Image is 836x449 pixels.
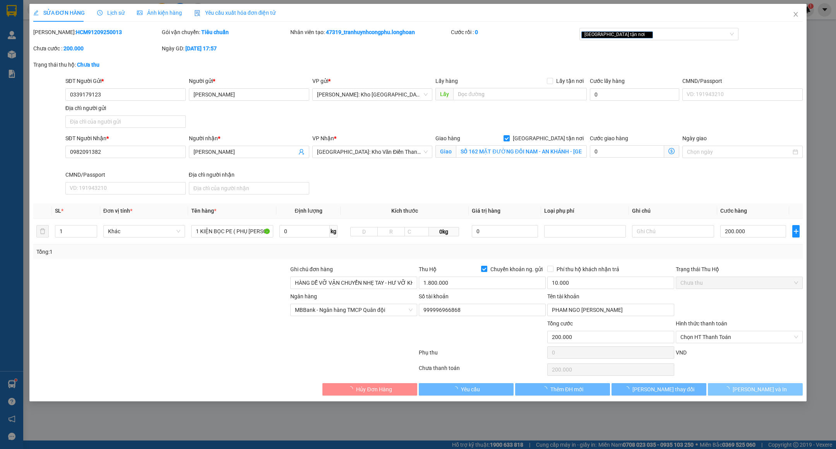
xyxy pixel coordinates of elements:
[404,227,429,236] input: C
[312,135,334,141] span: VP Nhận
[77,62,99,68] b: Chưa thu
[65,134,186,143] div: SĐT Người Nhận
[581,31,653,38] span: [GEOGRAPHIC_DATA] tận nơi
[676,349,687,356] span: VND
[108,225,181,237] span: Khác
[676,320,727,327] label: Hình thức thanh toán
[295,208,322,214] span: Định lượng
[687,148,791,156] input: Ngày giao
[290,28,449,36] div: Nhân viên tạo:
[33,60,192,69] div: Trạng thái thu hộ:
[350,227,378,236] input: D
[515,383,610,396] button: Thêm ĐH mới
[377,227,405,236] input: R
[632,225,714,237] input: Ghi Chú
[21,26,41,33] strong: CSKH:
[676,265,803,274] div: Trạng thái Thu Hộ
[785,4,807,26] button: Close
[542,386,550,392] span: loading
[510,134,587,143] span: [GEOGRAPHIC_DATA] tận nơi
[451,28,578,36] div: Cước rồi :
[33,10,85,16] span: SỬA ĐƠN HÀNG
[461,385,480,394] span: Yêu cầu
[724,386,733,392] span: loading
[194,10,200,16] img: icon
[435,78,458,84] span: Lấy hàng
[317,89,428,100] span: Hồ Chí Minh: Kho Thủ Đức & Quận 9
[419,266,437,272] span: Thu Hộ
[191,225,273,237] input: VD: Bàn, Ghế
[590,78,625,84] label: Cước lấy hàng
[295,304,413,316] span: MBBank - Ngân hàng TMCP Quân đội
[646,33,650,36] span: close
[452,386,461,392] span: loading
[733,385,787,394] span: [PERSON_NAME] và In
[67,26,142,40] span: CÔNG TY TNHH CHUYỂN PHÁT NHANH BẢO AN
[668,148,675,154] span: dollar-circle
[435,135,460,141] span: Giao hàng
[3,47,119,57] span: Mã đơn: HCM91309250002
[682,135,707,141] label: Ngày giao
[65,77,186,85] div: SĐT Người Gửi
[419,293,449,299] label: Số tài khoản
[36,248,323,256] div: Tổng: 1
[472,208,500,214] span: Giá trị hàng
[189,134,309,143] div: Người nhận
[680,331,798,343] span: Chọn HT Thanh Toán
[76,29,122,35] b: HCM91209250013
[185,45,217,52] b: [DATE] 17:57
[553,77,587,85] span: Lấy tận nơi
[720,208,747,214] span: Cước hàng
[356,385,392,394] span: Hủy Đơn Hàng
[162,44,289,53] div: Ngày GD:
[65,115,186,128] input: Địa chỉ của người gửi
[33,44,160,53] div: Chưa cước :
[435,145,456,158] span: Giao
[3,26,59,40] span: [PHONE_NUMBER]
[418,348,546,362] div: Phụ thu
[547,320,573,327] span: Tổng cước
[487,265,546,274] span: Chuyển khoản ng. gửi
[51,3,153,14] strong: PHIẾU DÁN LÊN HÀNG
[162,28,289,36] div: Gói vận chuyển:
[348,386,356,392] span: loading
[708,383,803,396] button: [PERSON_NAME] và In
[624,386,632,392] span: loading
[33,10,39,15] span: edit
[590,145,664,158] input: Cước giao hàng
[97,10,103,15] span: clock-circle
[137,10,182,16] span: Ảnh kiện hàng
[36,225,49,237] button: delete
[475,29,478,35] b: 0
[65,170,186,179] div: CMND/Passport
[330,225,337,237] span: kg
[194,10,276,16] span: Yêu cầu xuất hóa đơn điện tử
[317,146,428,158] span: Hà Nội: Kho Văn Điển Thanh Trì
[391,208,418,214] span: Kích thước
[541,203,629,218] th: Loại phụ phí
[33,28,160,36] div: [PERSON_NAME]:
[55,208,61,214] span: SL
[191,208,216,214] span: Tên hàng
[326,29,415,35] b: 47319_tranhuynhcongphu.longhoan
[298,149,305,155] span: user-add
[547,304,674,316] input: Tên tài khoản
[65,104,186,112] div: Địa chỉ người gửi
[97,10,125,16] span: Lịch sử
[189,77,309,85] div: Người gửi
[290,293,317,299] label: Ngân hàng
[793,11,799,17] span: close
[419,383,514,396] button: Yêu cầu
[419,304,546,316] input: Số tài khoản
[550,385,583,394] span: Thêm ĐH mới
[103,208,132,214] span: Đơn vị tính
[793,228,799,234] span: plus
[792,225,800,237] button: plus
[429,227,459,236] span: 0kg
[456,145,587,158] input: Giao tận nơi
[201,29,229,35] b: Tiêu chuẩn
[682,77,803,85] div: CMND/Passport
[137,10,142,15] span: picture
[189,182,309,194] input: Địa chỉ của người nhận
[680,277,798,289] span: Chưa thu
